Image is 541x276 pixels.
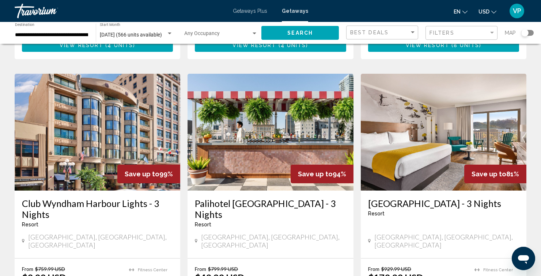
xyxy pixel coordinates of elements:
[350,30,416,36] mat-select: Sort by
[22,38,173,52] button: View Resort(4 units)
[195,38,346,52] button: View Resort(4 units)
[22,222,38,227] span: Resort
[60,42,103,48] span: View Resort
[208,266,238,272] span: $799.99 USD
[361,74,526,191] img: RGF7I01X.jpg
[28,233,173,249] span: [GEOGRAPHIC_DATA], [GEOGRAPHIC_DATA], [GEOGRAPHIC_DATA]
[298,170,333,178] span: Save up to
[287,30,313,36] span: Search
[35,266,65,272] span: $759.99 USD
[125,170,159,178] span: Save up to
[472,170,506,178] span: Save up to
[22,198,173,220] a: Club Wyndham Harbour Lights - 3 Nights
[478,9,489,15] span: USD
[107,42,133,48] span: 4 units
[483,268,513,272] span: Fitness Center
[15,4,226,18] a: Travorium
[291,165,353,183] div: 94%
[276,42,309,48] span: ( )
[138,268,167,272] span: Fitness Center
[406,42,449,48] span: View Resort
[368,38,519,52] button: View Resort(8 units)
[454,9,461,15] span: en
[374,233,519,249] span: [GEOGRAPHIC_DATA], [GEOGRAPHIC_DATA], [GEOGRAPHIC_DATA]
[22,266,33,272] span: From
[478,6,496,17] button: Change currency
[201,233,346,249] span: [GEOGRAPHIC_DATA], [GEOGRAPHIC_DATA], [GEOGRAPHIC_DATA]
[117,165,180,183] div: 99%
[350,30,389,35] span: Best Deals
[368,211,385,216] span: Resort
[425,26,498,41] button: Filter
[507,3,526,19] button: User Menu
[261,26,339,39] button: Search
[195,198,346,220] a: Palihotel [GEOGRAPHIC_DATA] - 3 Nights
[232,42,276,48] span: View Resort
[188,74,353,191] img: S135O01X.jpg
[195,222,211,227] span: Resort
[430,30,454,36] span: Filters
[100,32,162,38] span: [DATE] (566 units available)
[512,247,535,270] iframe: Кнопка запуска окна обмена сообщениями
[233,8,267,14] a: Getaways Plus
[195,266,206,272] span: From
[103,42,135,48] span: ( )
[368,266,379,272] span: From
[282,8,308,14] a: Getaways
[449,42,481,48] span: ( )
[454,42,479,48] span: 8 units
[381,266,411,272] span: $929.99 USD
[454,6,468,17] button: Change language
[281,42,306,48] span: 4 units
[505,28,516,38] span: Map
[15,74,180,191] img: 8562E01X.jpg
[368,198,519,209] a: [GEOGRAPHIC_DATA] - 3 Nights
[513,7,521,15] span: VP
[464,165,526,183] div: 81%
